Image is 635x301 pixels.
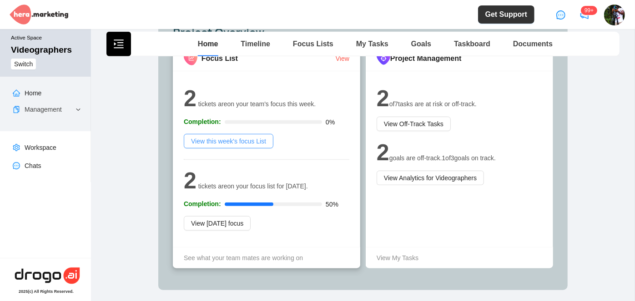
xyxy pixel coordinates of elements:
div: of 7 tasks are at risk or off-track. [377,81,542,135]
small: Active Space [11,35,84,45]
span: 2 [377,140,389,165]
a: Focus Lists [293,40,333,48]
span: 2 [184,168,197,193]
span: 2 [377,86,389,111]
span: message [556,10,565,20]
span: View [DATE] focus [191,218,243,228]
button: View this week's focus List [184,134,273,148]
img: u7um32wr2vtutypkhajv.jpg [604,5,625,25]
button: Get Support [478,5,534,24]
sup: 279 [581,6,597,15]
div: 2025 (c) All Rights Reserved. [19,289,74,294]
a: Home [198,40,218,48]
a: See what your team mates are working on [184,253,360,263]
button: View Off-Track Tasks [377,117,451,131]
div: tickets are on your team's focus this week. [184,81,349,148]
span: notification [580,10,589,20]
a: View My Tasks [377,253,553,263]
img: Hera Marketing [10,5,68,25]
a: Taskboard [454,40,490,48]
a: Documents [513,40,553,48]
a: My Tasks [356,40,388,48]
div: goals are off-track. 1 of 3 goals on track. [377,135,542,185]
span: Switch [14,59,33,69]
span: 0% [326,119,338,125]
span: View Off-Track Tasks [384,119,443,129]
span: Get Support [485,9,527,20]
span: View this week's focus List [191,136,266,146]
a: Timeline [241,40,270,48]
span: snippets [13,106,20,113]
a: Workspace [25,144,56,151]
span: 2 [184,86,197,111]
a: Management [25,106,62,113]
button: View Analytics for Videographers [377,171,484,185]
div: tickets are on your focus list for [DATE]. [184,163,349,238]
span: 50% [326,201,338,207]
a: Goals [411,40,431,48]
div: Videographers [11,45,72,55]
button: Switch [11,59,36,69]
b: Completion: [184,117,221,127]
span: menu-unfold [113,39,124,49]
b: Completion: [184,199,221,209]
a: Chats [25,162,41,169]
span: View Analytics for Videographers [384,173,477,183]
button: View [DATE] focus [184,216,251,231]
a: Home [25,89,41,97]
img: hera-logo [13,266,81,286]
